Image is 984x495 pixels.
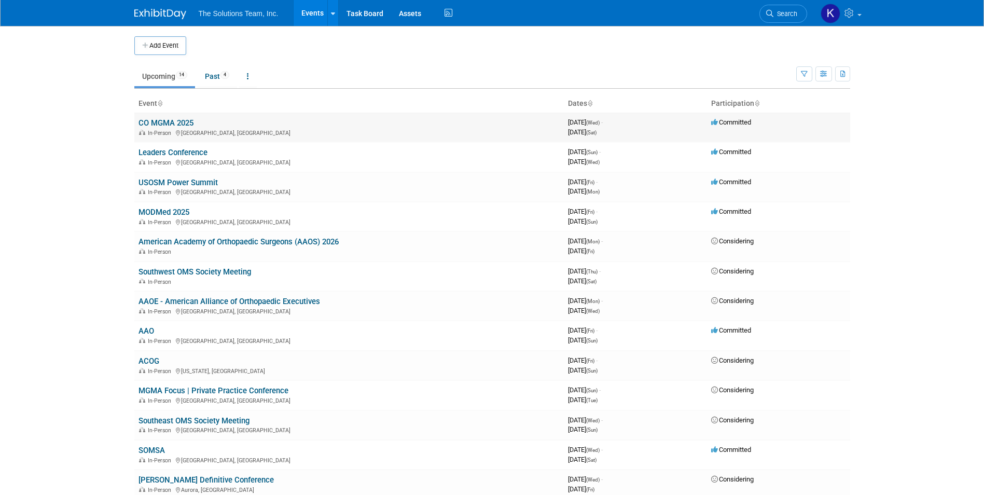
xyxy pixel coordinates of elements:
img: In-Person Event [139,487,145,492]
span: (Wed) [586,418,600,423]
span: (Fri) [586,487,594,492]
span: (Sun) [586,388,598,393]
img: In-Person Event [139,397,145,403]
span: - [601,237,603,245]
a: Leaders Conference [138,148,207,157]
a: SOMSA [138,446,165,455]
div: [GEOGRAPHIC_DATA], [GEOGRAPHIC_DATA] [138,158,560,166]
span: (Wed) [586,447,600,453]
span: - [599,148,601,156]
img: In-Person Event [139,159,145,164]
img: In-Person Event [139,189,145,194]
span: - [596,178,598,186]
span: 4 [220,71,229,79]
span: Committed [711,446,751,453]
span: (Fri) [586,180,594,185]
span: Considering [711,297,754,305]
a: Sort by Event Name [157,99,162,107]
span: [DATE] [568,456,597,463]
a: Southeast OMS Society Meeting [138,416,250,425]
span: [DATE] [568,425,598,433]
span: - [601,297,603,305]
span: (Sat) [586,457,597,463]
span: (Sat) [586,130,597,135]
span: (Fri) [586,209,594,215]
span: [DATE] [568,247,594,255]
span: In-Person [148,249,174,255]
span: [DATE] [568,237,603,245]
span: In-Person [148,368,174,375]
img: In-Person Event [139,368,145,373]
span: - [596,208,598,215]
span: In-Person [148,427,174,434]
a: MGMA Focus | Private Practice Conference [138,386,288,395]
a: CO MGMA 2025 [138,118,193,128]
span: - [599,267,601,275]
div: [US_STATE], [GEOGRAPHIC_DATA] [138,366,560,375]
img: ExhibitDay [134,9,186,19]
a: Search [759,5,807,23]
span: (Sun) [586,338,598,343]
span: - [601,475,603,483]
a: Sort by Start Date [587,99,592,107]
img: In-Person Event [139,249,145,254]
img: In-Person Event [139,279,145,284]
span: [DATE] [568,277,597,285]
a: Sort by Participation Type [754,99,759,107]
div: [GEOGRAPHIC_DATA], [GEOGRAPHIC_DATA] [138,307,560,315]
span: Considering [711,267,754,275]
a: AAO [138,326,154,336]
span: - [601,446,603,453]
span: [DATE] [568,178,598,186]
img: In-Person Event [139,338,145,343]
span: [DATE] [568,366,598,374]
span: [DATE] [568,307,600,314]
span: [DATE] [568,336,598,344]
div: [GEOGRAPHIC_DATA], [GEOGRAPHIC_DATA] [138,396,560,404]
span: Committed [711,148,751,156]
span: [DATE] [568,356,598,364]
span: [DATE] [568,475,603,483]
img: In-Person Event [139,308,145,313]
a: USOSM Power Summit [138,178,218,187]
span: Considering [711,386,754,394]
div: [GEOGRAPHIC_DATA], [GEOGRAPHIC_DATA] [138,336,560,345]
span: (Sun) [586,219,598,225]
span: Considering [711,475,754,483]
span: [DATE] [568,158,600,166]
a: AAOE - American Alliance of Orthopaedic Executives [138,297,320,306]
img: Kaelon Harris [821,4,840,23]
div: [GEOGRAPHIC_DATA], [GEOGRAPHIC_DATA] [138,128,560,136]
th: Dates [564,95,707,113]
span: [DATE] [568,396,598,404]
span: [DATE] [568,267,601,275]
a: Past4 [197,66,237,86]
span: [DATE] [568,208,598,215]
span: [DATE] [568,386,601,394]
span: (Fri) [586,249,594,254]
span: (Wed) [586,159,600,165]
a: MODMed 2025 [138,208,189,217]
span: - [599,386,601,394]
span: [DATE] [568,148,601,156]
a: ACOG [138,356,159,366]
span: In-Person [148,159,174,166]
span: In-Person [148,130,174,136]
span: (Wed) [586,477,600,483]
span: [DATE] [568,416,603,424]
a: Upcoming14 [134,66,195,86]
img: In-Person Event [139,130,145,135]
span: (Wed) [586,308,600,314]
span: Committed [711,118,751,126]
span: 14 [176,71,187,79]
img: In-Person Event [139,457,145,462]
span: (Fri) [586,328,594,334]
span: (Mon) [586,189,600,195]
span: (Tue) [586,397,598,403]
div: [GEOGRAPHIC_DATA], [GEOGRAPHIC_DATA] [138,217,560,226]
span: (Sun) [586,427,598,433]
span: (Sun) [586,149,598,155]
span: In-Person [148,308,174,315]
span: (Wed) [586,120,600,126]
span: In-Person [148,338,174,345]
